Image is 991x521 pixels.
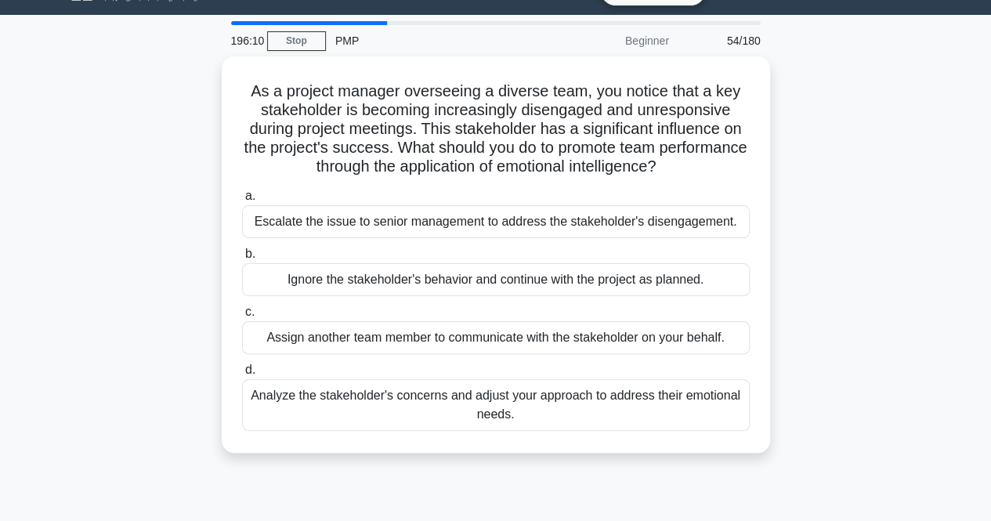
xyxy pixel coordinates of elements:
[242,321,750,354] div: Assign another team member to communicate with the stakeholder on your behalf.
[541,25,678,56] div: Beginner
[245,363,255,376] span: d.
[267,31,326,51] a: Stop
[242,205,750,238] div: Escalate the issue to senior management to address the stakeholder's disengagement.
[242,379,750,431] div: Analyze the stakeholder's concerns and adjust your approach to address their emotional needs.
[678,25,770,56] div: 54/180
[245,305,255,318] span: c.
[326,25,541,56] div: PMP
[245,189,255,202] span: a.
[245,247,255,260] span: b.
[241,81,751,177] h5: As a project manager overseeing a diverse team, you notice that a key stakeholder is becoming inc...
[222,25,267,56] div: 196:10
[242,263,750,296] div: Ignore the stakeholder's behavior and continue with the project as planned.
